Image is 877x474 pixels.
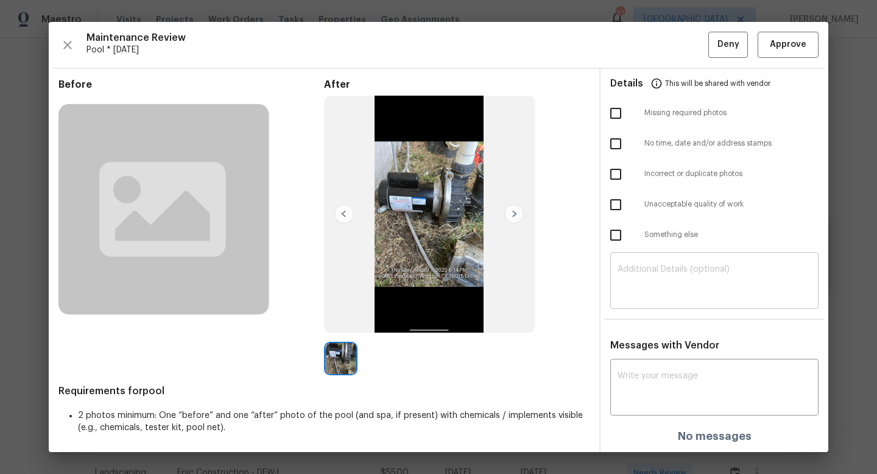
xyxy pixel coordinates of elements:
[58,385,590,397] span: Requirements for pool
[601,189,828,220] div: Unacceptable quality of work
[665,69,770,98] span: This will be shared with vendor
[58,79,324,91] span: Before
[717,37,739,52] span: Deny
[86,32,708,44] span: Maintenance Review
[86,44,708,56] span: Pool * [DATE]
[324,79,590,91] span: After
[644,230,819,240] span: Something else
[708,32,748,58] button: Deny
[334,204,354,224] img: left-chevron-button-url
[610,341,719,350] span: Messages with Vendor
[758,32,819,58] button: Approve
[644,199,819,210] span: Unacceptable quality of work
[610,69,643,98] span: Details
[678,430,752,442] h4: No messages
[601,159,828,189] div: Incorrect or duplicate photos
[644,108,819,118] span: Missing required photos
[601,98,828,129] div: Missing required photos
[770,37,806,52] span: Approve
[78,409,590,434] li: 2 photos minimum: One “before” and one “after” photo of the pool (and spa, if present) with chemi...
[644,138,819,149] span: No time, date and/or address stamps
[644,169,819,179] span: Incorrect or duplicate photos
[601,220,828,250] div: Something else
[601,129,828,159] div: No time, date and/or address stamps
[504,204,524,224] img: right-chevron-button-url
